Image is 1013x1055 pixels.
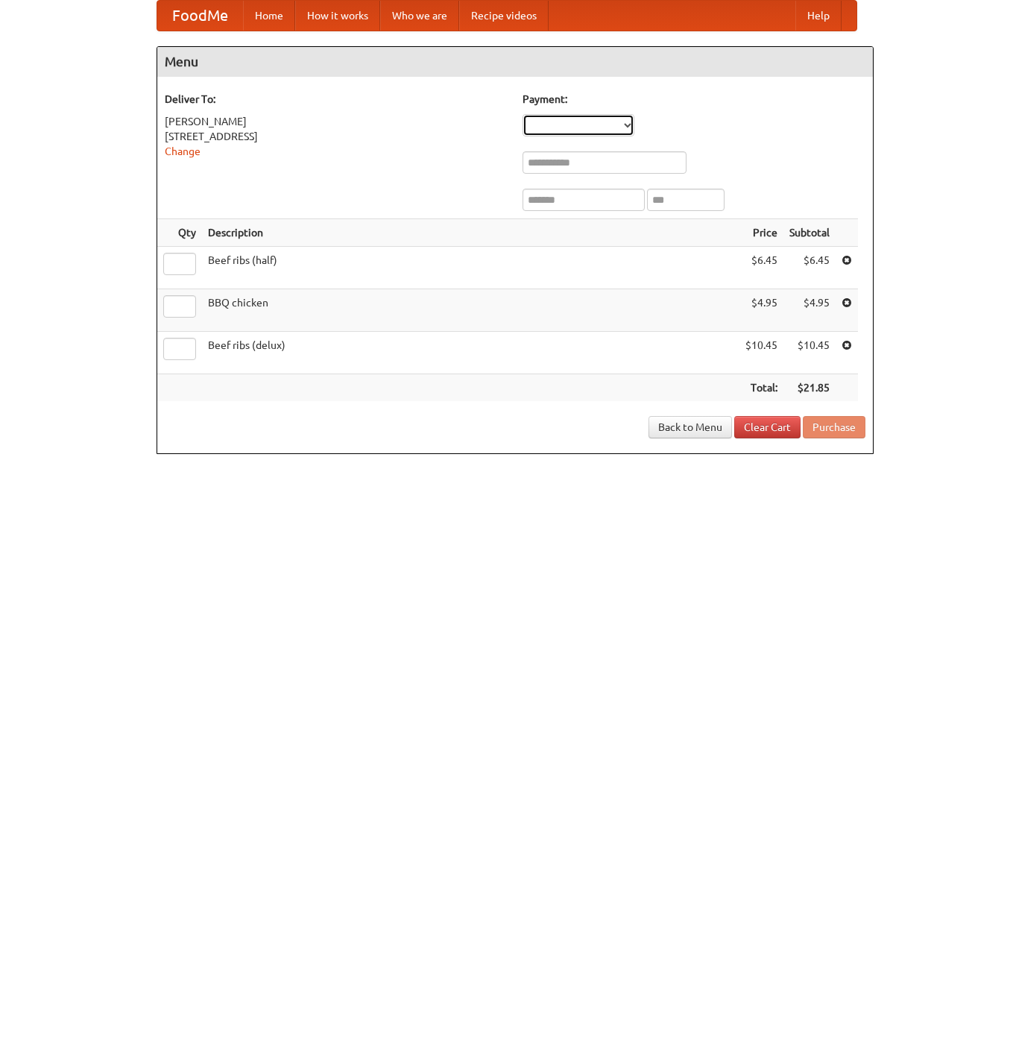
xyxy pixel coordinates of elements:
th: Subtotal [783,219,836,247]
td: $6.45 [783,247,836,289]
button: Purchase [803,416,865,438]
th: Total: [739,374,783,402]
td: $6.45 [739,247,783,289]
a: Recipe videos [459,1,549,31]
td: $4.95 [783,289,836,332]
a: Help [795,1,842,31]
td: $4.95 [739,289,783,332]
a: FoodMe [157,1,243,31]
h5: Payment: [523,92,865,107]
h5: Deliver To: [165,92,508,107]
td: BBQ chicken [202,289,739,332]
td: $10.45 [739,332,783,374]
td: Beef ribs (delux) [202,332,739,374]
a: How it works [295,1,380,31]
th: $21.85 [783,374,836,402]
div: [PERSON_NAME] [165,114,508,129]
th: Qty [157,219,202,247]
a: Who we are [380,1,459,31]
td: $10.45 [783,332,836,374]
th: Description [202,219,739,247]
h4: Menu [157,47,873,77]
th: Price [739,219,783,247]
div: [STREET_ADDRESS] [165,129,508,144]
a: Change [165,145,201,157]
a: Clear Cart [734,416,801,438]
td: Beef ribs (half) [202,247,739,289]
a: Home [243,1,295,31]
a: Back to Menu [648,416,732,438]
